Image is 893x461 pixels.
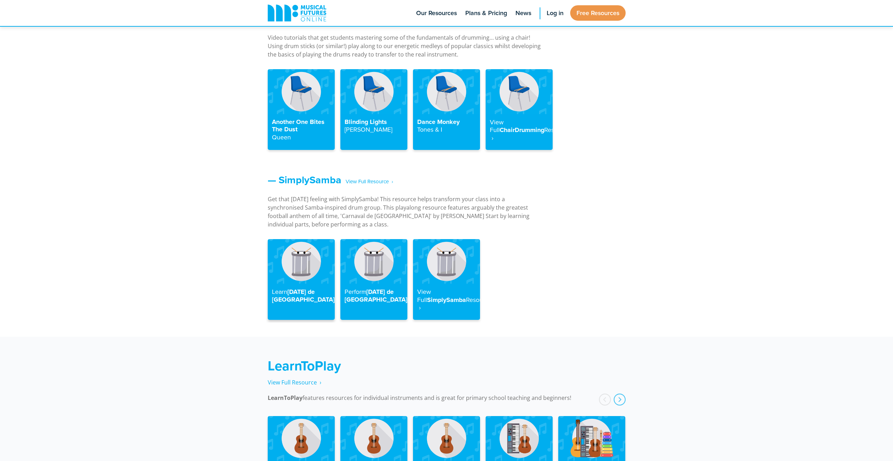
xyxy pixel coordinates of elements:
span: News [515,8,531,18]
a: Learn[DATE] de [GEOGRAPHIC_DATA] [268,239,335,320]
span: Plans & Pricing [465,8,507,18]
strong: Resource ‎ › [417,295,492,312]
h4: Blinding Lights [345,118,403,134]
p: Video tutorials that get students mastering some of the fundamentals of drumming… using a chair! ... [268,33,541,59]
p: Get that [DATE] feeling with SimplySamba! This resource helps transform your class into a synchro... [268,195,541,229]
h4: Dance Monkey [417,118,476,134]
span: Our Resources [416,8,457,18]
strong: View Full [417,287,431,304]
span: Log in [547,8,564,18]
a: View Full Resource‎‏‏‎ ‎ › [268,378,321,387]
a: Free Resources [570,5,626,21]
h4: ChairDrumming [490,118,548,142]
div: prev [599,394,611,406]
strong: LearnToPlay [268,356,341,375]
strong: View Full [490,118,504,134]
strong: Tones & I [417,125,442,134]
div: next [614,394,626,406]
strong: Resource ‎ › [490,125,570,142]
a: View FullSimplySambaResource ‎ › [413,239,480,320]
a: Blinding Lights[PERSON_NAME] [340,69,407,150]
strong: LearnToPlay [268,394,302,402]
strong: Learn [272,287,287,296]
a: Another One Bites The DustQueen [268,69,335,150]
span: ‎ ‎ ‎ View Full Resource‎‏‏‎ ‎ › [341,176,393,188]
a: Perform[DATE] de [GEOGRAPHIC_DATA] [340,239,407,320]
p: features resources for individual instruments and is great for primary school teaching and beginn... [268,394,626,402]
h4: [DATE] de [GEOGRAPHIC_DATA] [345,288,403,303]
h4: Another One Bites The Dust [272,118,331,141]
a: View FullChairDrummingResource ‎ › [486,69,553,150]
h4: [DATE] de [GEOGRAPHIC_DATA] [272,288,331,303]
a: Dance MonkeyTones & I [413,69,480,150]
strong: Perform [345,287,366,296]
h4: SimplySamba [417,288,476,312]
a: — SimplySamba‎ ‎ ‎ View Full Resource‎‏‏‎ ‎ › [268,172,393,187]
strong: Queen [272,133,291,141]
strong: [PERSON_NAME] [345,125,392,134]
